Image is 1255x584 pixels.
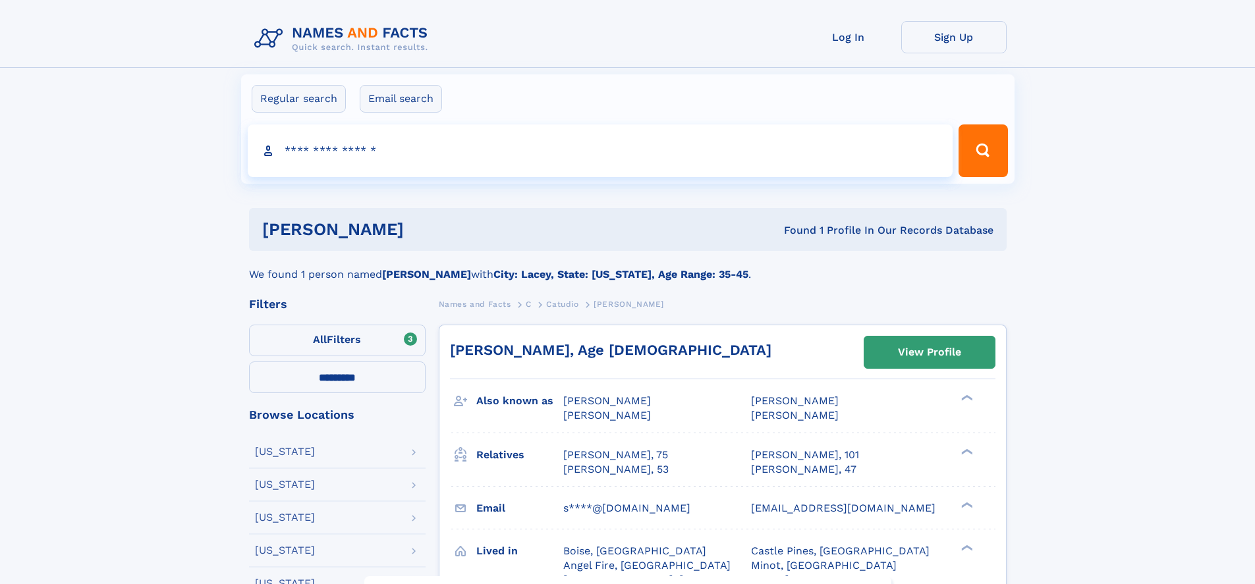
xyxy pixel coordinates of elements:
div: We found 1 person named with . [249,251,1007,282]
a: C [526,296,532,312]
div: [US_STATE] [255,479,315,490]
a: [PERSON_NAME], 101 [751,448,859,462]
span: C [526,300,532,309]
h3: Also known as [476,390,563,412]
span: All [313,333,327,346]
a: [PERSON_NAME], 75 [563,448,668,462]
a: Sign Up [901,21,1007,53]
span: [PERSON_NAME] [563,394,651,407]
input: search input [248,124,953,177]
div: ❯ [958,447,974,456]
span: [PERSON_NAME] [563,409,651,421]
div: [US_STATE] [255,512,315,523]
span: Castle Pines, [GEOGRAPHIC_DATA] [751,544,930,557]
span: [EMAIL_ADDRESS][DOMAIN_NAME] [751,502,935,514]
div: [US_STATE] [255,545,315,556]
label: Email search [360,85,442,113]
a: Log In [796,21,901,53]
span: Angel Fire, [GEOGRAPHIC_DATA] [563,559,731,571]
h3: Relatives [476,444,563,466]
a: View Profile [864,336,995,368]
b: [PERSON_NAME] [382,268,471,280]
div: Found 1 Profile In Our Records Database [594,223,993,238]
div: ❯ [958,500,974,509]
button: Search Button [959,124,1007,177]
a: [PERSON_NAME], 53 [563,462,669,477]
span: Boise, [GEOGRAPHIC_DATA] [563,544,706,557]
span: [PERSON_NAME] [751,409,839,421]
span: Minot, [GEOGRAPHIC_DATA] [751,559,897,571]
a: [PERSON_NAME], Age [DEMOGRAPHIC_DATA] [450,342,771,358]
h3: Lived in [476,540,563,562]
a: [PERSON_NAME], 47 [751,462,856,477]
span: [PERSON_NAME] [594,300,664,309]
a: Names and Facts [439,296,511,312]
img: Logo Names and Facts [249,21,439,57]
span: Catudio [546,300,578,309]
label: Filters [249,325,426,356]
b: City: Lacey, State: [US_STATE], Age Range: 35-45 [493,268,748,280]
h3: Email [476,497,563,519]
div: ❯ [958,394,974,402]
a: Catudio [546,296,578,312]
div: View Profile [898,337,961,367]
div: Browse Locations [249,409,426,421]
label: Regular search [252,85,346,113]
div: [US_STATE] [255,446,315,457]
div: Filters [249,298,426,310]
h1: [PERSON_NAME] [262,221,594,238]
div: ❯ [958,543,974,552]
span: [PERSON_NAME] [751,394,839,407]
